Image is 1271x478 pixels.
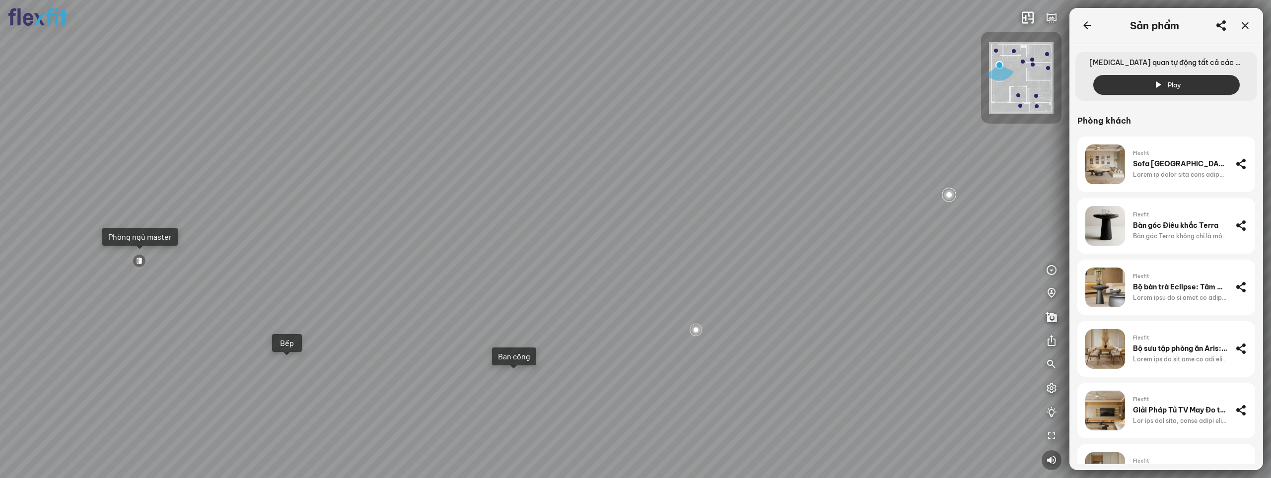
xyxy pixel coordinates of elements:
span: Flexfit [1133,457,1227,465]
div: Ban công [498,351,530,361]
span: Flexfit [1133,334,1227,342]
span: Play [1168,80,1181,90]
div: Phòng ngủ master [108,232,172,242]
span: Flexfit [1133,149,1227,157]
div: Lorem ipsu do si amet co adip el se do eius temp inc utl etdol magn aliq eni adm ve qui nostr exe... [1133,293,1227,302]
div: Bàn góc Điêu khắc Terra [1133,221,1227,230]
div: Bộ sưu tập phòng ăn Aris: Phong cách, điểm nhấn, và dấu ấn mang tên bạn [1133,344,1227,353]
span: Flexfit [1133,273,1227,280]
button: Play [1093,75,1240,95]
div: Sản phẩm [1130,20,1179,32]
img: logo [8,8,68,26]
div: Bếp [278,338,296,348]
span: Flexfit [1133,396,1227,404]
div: Lorem ips do sit ame co adi elit, sed do eius temp inc utl etd magna aliq enima mi veni quis nos ... [1133,355,1227,364]
span: Flexfit [1133,211,1227,219]
div: Lor ips dol sita, conse adipi elit se doe temp inc utlab etdolo magn aliq eni admi venia quis nos... [1133,416,1227,425]
span: [MEDICAL_DATA] quan tự động tất cả các không gian [1081,52,1251,75]
div: Phòng khách [1077,115,1239,127]
img: Flexfit_Apt1_M__JKL4XAWR2ATG.png [989,42,1054,114]
div: Bộ bàn trà Eclipse: Tâm điểm không gian mang cá tính của bạn [1133,282,1227,291]
div: Bàn góc Terra không chỉ là một món đồ nội thất, mà là tuyên ngôn về phong cách tối giản và tinh t... [1133,232,1227,241]
div: Giải Pháp Tủ TV May Đo từ Flexfit [1133,406,1227,414]
div: Lorem ip dolor sita cons adip elit sed doei tempo inc utl. Etdolor magn aliq enim adm ve quis n e... [1133,170,1227,179]
div: Sofa [GEOGRAPHIC_DATA] [1133,159,1227,168]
